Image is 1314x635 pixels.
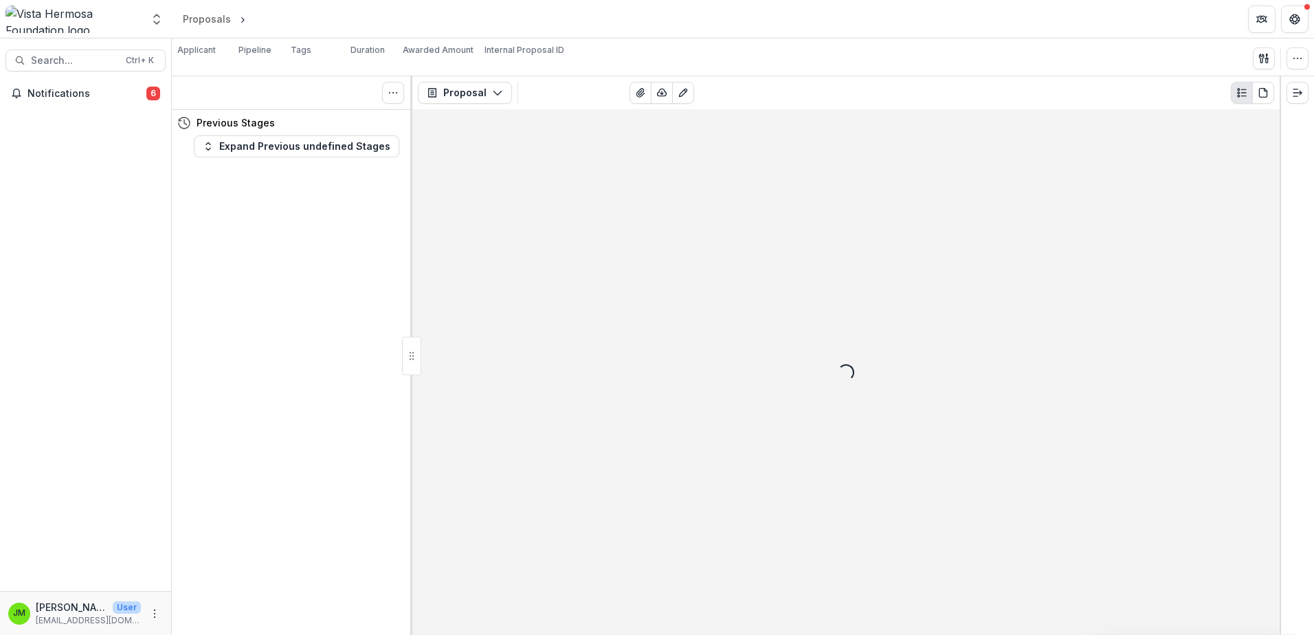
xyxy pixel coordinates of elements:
[672,82,694,104] button: Edit as form
[183,12,231,26] div: Proposals
[1252,82,1274,104] button: PDF view
[1281,5,1309,33] button: Get Help
[382,82,404,104] button: Toggle View Cancelled Tasks
[27,88,146,100] span: Notifications
[630,82,652,104] button: View Attached Files
[1287,82,1309,104] button: Expand right
[146,87,160,100] span: 6
[113,601,141,614] p: User
[403,44,474,56] p: Awarded Amount
[418,82,512,104] button: Proposal
[31,55,118,67] span: Search...
[36,600,107,614] p: [PERSON_NAME]
[1248,5,1276,33] button: Partners
[177,9,307,29] nav: breadcrumb
[123,53,157,68] div: Ctrl + K
[5,49,166,71] button: Search...
[1231,82,1253,104] button: Plaintext view
[238,44,271,56] p: Pipeline
[291,44,311,56] p: Tags
[5,5,142,33] img: Vista Hermosa Foundation logo
[13,609,25,618] div: Jerry Martinez
[147,5,166,33] button: Open entity switcher
[36,614,141,627] p: [EMAIL_ADDRESS][DOMAIN_NAME]
[350,44,385,56] p: Duration
[177,9,236,29] a: Proposals
[146,605,163,622] button: More
[177,44,216,56] p: Applicant
[194,135,399,157] button: Expand Previous undefined Stages
[485,44,564,56] p: Internal Proposal ID
[5,82,166,104] button: Notifications6
[197,115,275,130] h4: Previous Stages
